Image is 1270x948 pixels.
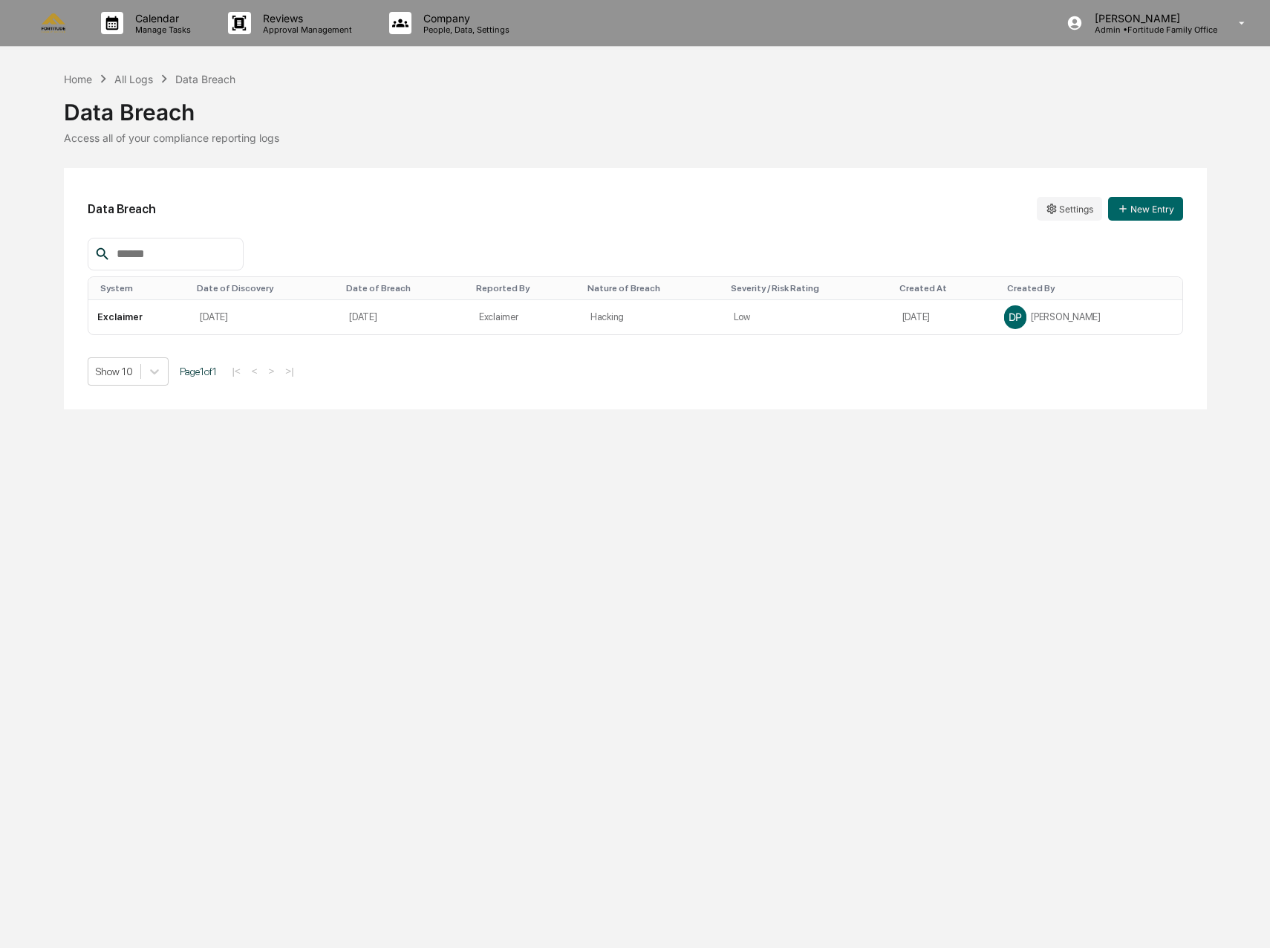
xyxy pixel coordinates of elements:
[64,73,92,85] div: Home
[88,300,192,334] td: Exclaimer
[582,300,725,334] td: Hacking
[731,283,888,293] div: Toggle SortBy
[1007,283,1176,293] div: Toggle SortBy
[100,283,186,293] div: Toggle SortBy
[1037,197,1102,221] button: Settings
[587,283,719,293] div: Toggle SortBy
[64,87,1207,126] div: Data Breach
[476,283,576,293] div: Toggle SortBy
[470,300,582,334] td: Exclaimer
[123,25,198,35] p: Manage Tasks
[191,300,340,334] td: [DATE]
[346,283,464,293] div: Toggle SortBy
[893,300,995,334] td: [DATE]
[1083,12,1217,25] p: [PERSON_NAME]
[1222,899,1263,939] iframe: Open customer support
[197,283,334,293] div: Toggle SortBy
[36,13,71,32] img: logo
[114,73,153,85] div: All Logs
[64,132,1207,144] div: Access all of your compliance reporting logs
[175,73,235,85] div: Data Breach
[281,365,298,377] button: >|
[1083,25,1217,35] p: Admin • Fortitude Family Office
[899,283,989,293] div: Toggle SortBy
[251,12,359,25] p: Reviews
[1108,197,1183,221] button: New Entry
[725,300,893,334] td: Low
[264,365,279,377] button: >
[1009,311,1022,323] span: DP
[1004,306,1173,328] div: [PERSON_NAME]
[411,12,517,25] p: Company
[123,12,198,25] p: Calendar
[340,300,470,334] td: [DATE]
[251,25,359,35] p: Approval Management
[247,365,262,377] button: <
[88,202,156,216] h2: Data Breach
[411,25,517,35] p: People, Data, Settings
[180,366,217,377] span: Page 1 of 1
[228,365,245,377] button: |<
